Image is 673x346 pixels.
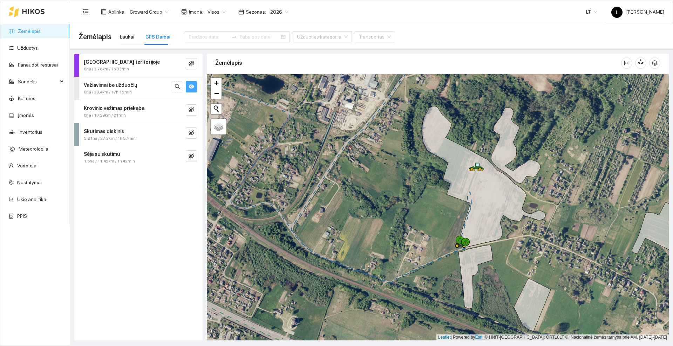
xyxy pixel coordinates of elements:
[17,213,27,219] a: PPIS
[18,28,41,34] a: Žemėlapis
[246,8,266,16] span: Sezonas :
[84,158,135,165] span: 1.6ha / 11.42km / 1h 42min
[74,123,203,146] div: Skutimas diskinis5.91ha / 27.3km / 1h 57mineye-invisible
[214,78,219,87] span: +
[270,7,288,17] span: 2026
[120,33,134,41] div: Laukai
[17,180,42,185] a: Nustatymai
[186,81,197,92] button: eye
[145,33,170,41] div: GPS Darbai
[436,334,669,340] div: | Powered by © HNIT-[GEOGRAPHIC_DATA]; ORT10LT ©, Nacionalinė žemės tarnyba prie AM, [DATE]-[DATE]
[79,5,93,19] button: menu-fold
[84,151,120,157] strong: Sėja su skutimu
[181,9,187,15] span: shop
[238,9,244,15] span: calendar
[175,84,180,90] span: search
[74,77,203,100] div: Važiavimai be užduočių0ha / 38.4km / 17h 15minsearcheye
[74,146,203,169] div: Sėja su skutimu1.6ha / 11.42km / 1h 42mineye-invisible
[616,7,618,18] span: L
[231,34,237,40] span: to
[240,33,279,41] input: Pabaigos data
[84,129,124,134] strong: Skutimas diskinis
[586,7,597,17] span: LT
[215,53,621,73] div: Žemėlapis
[211,88,222,99] a: Zoom out
[189,8,203,16] span: Įmonė :
[186,58,197,69] button: eye-invisible
[211,78,222,88] a: Zoom in
[84,59,160,65] strong: [GEOGRAPHIC_DATA] teritorijoje
[186,104,197,116] button: eye-invisible
[231,34,237,40] span: swap-right
[611,9,664,15] span: [PERSON_NAME]
[189,107,194,113] span: eye-invisible
[189,153,194,160] span: eye-invisible
[79,31,111,42] span: Žemėlapis
[484,335,485,340] span: |
[186,127,197,139] button: eye-invisible
[621,60,632,66] span: column-width
[130,7,169,17] span: Groward Group
[208,7,226,17] span: Visos
[18,112,34,118] a: Įmonės
[84,105,144,111] strong: Krovinio vežimas priekaba
[475,335,483,340] a: Esri
[84,89,132,96] span: 0ha / 38.4km / 17h 15min
[186,150,197,161] button: eye-invisible
[17,163,38,168] a: Vartotojai
[214,89,219,98] span: −
[84,66,129,72] span: 0ha / 3.78km / 1h 33min
[211,104,222,114] button: Initiate a new search
[189,61,194,67] span: eye-invisible
[438,335,451,340] a: Leaflet
[211,119,226,134] a: Layers
[19,146,48,152] a: Meteorologija
[101,9,107,15] span: layout
[189,84,194,90] span: eye
[189,33,229,41] input: Pradžios data
[172,81,183,92] button: search
[108,8,125,16] span: Aplinka :
[84,112,126,119] span: 0ha / 13.29km / 21min
[189,130,194,137] span: eye-invisible
[74,100,203,123] div: Krovinio vežimas priekaba0ha / 13.29km / 21mineye-invisible
[82,9,89,15] span: menu-fold
[621,57,632,69] button: column-width
[84,135,136,142] span: 5.91ha / 27.3km / 1h 57min
[19,129,42,135] a: Inventorius
[18,96,35,101] a: Kultūros
[74,54,203,77] div: [GEOGRAPHIC_DATA] teritorijoje0ha / 3.78km / 1h 33mineye-invisible
[84,82,137,88] strong: Važiavimai be užduočių
[18,62,58,68] a: Panaudoti resursai
[17,45,38,51] a: Užduotys
[18,75,58,89] span: Sandėlis
[17,196,46,202] a: Ūkio analitika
